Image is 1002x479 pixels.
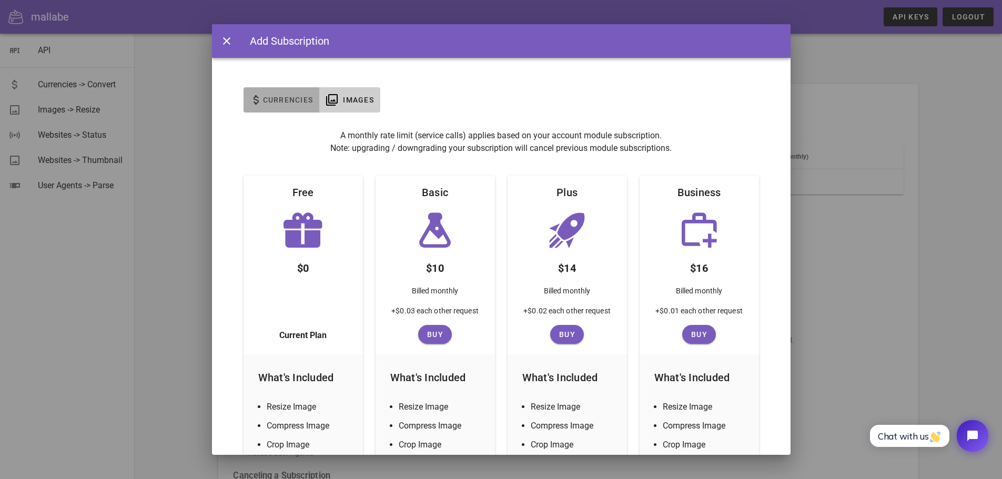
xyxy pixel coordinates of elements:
[663,401,748,413] li: Resize Image
[682,251,716,281] div: $16
[531,420,616,432] li: Compress Image
[686,330,712,339] span: Buy
[399,439,484,451] li: Crop Image
[403,281,467,305] div: Billed monthly
[250,361,357,394] div: What's Included
[554,330,580,339] span: Buy
[531,401,616,413] li: Resize Image
[663,439,748,451] li: Crop Image
[413,176,457,209] div: Basic
[646,361,753,394] div: What's Included
[418,251,452,281] div: $10
[682,325,716,344] button: Buy
[550,325,584,344] button: Buy
[399,401,484,413] li: Resize Image
[515,305,619,325] div: +$0.02 each other request
[342,96,374,104] span: Images
[319,87,380,113] button: Images
[399,420,484,432] li: Compress Image
[422,330,448,339] span: Buy
[244,129,759,155] p: A monthly rate limit (service calls) applies based on your account module subscription. Note: upg...
[647,305,751,325] div: +$0.01 each other request
[289,251,318,281] div: $0
[262,96,313,104] span: Currencies
[548,176,586,209] div: Plus
[279,329,327,342] span: Current Plan
[383,305,487,325] div: +$0.03 each other request
[239,33,329,49] div: Add Subscription
[663,420,748,432] li: Compress Image
[514,361,621,394] div: What's Included
[669,176,730,209] div: Business
[418,325,452,344] button: Buy
[244,87,320,113] button: Currencies
[284,176,322,209] div: Free
[267,401,352,413] li: Resize Image
[550,251,584,281] div: $14
[858,411,997,461] iframe: Tidio Chat
[535,281,599,305] div: Billed monthly
[667,281,731,305] div: Billed monthly
[267,420,352,432] li: Compress Image
[382,361,489,394] div: What's Included
[267,439,352,451] li: Crop Image
[531,439,616,451] li: Crop Image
